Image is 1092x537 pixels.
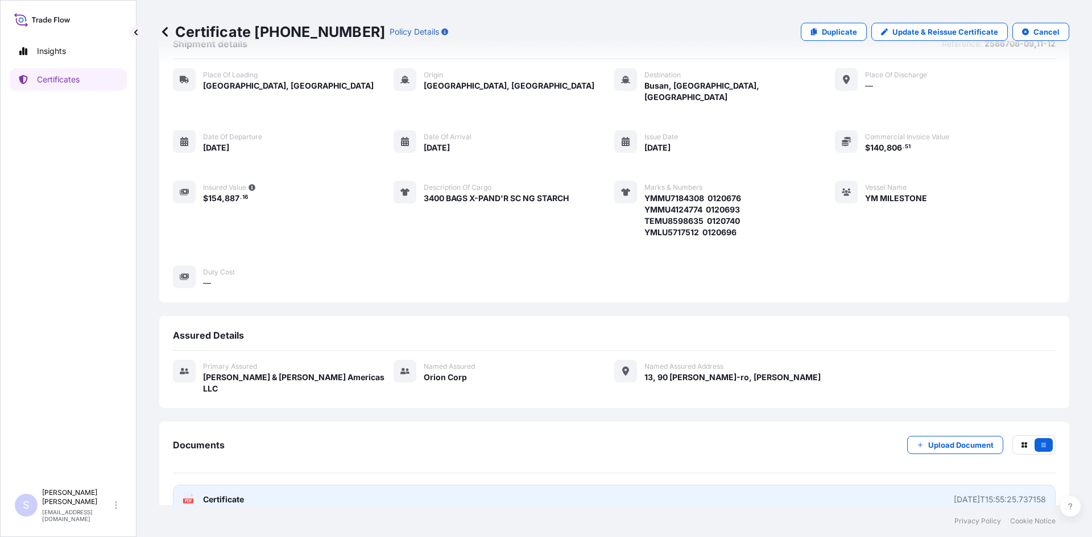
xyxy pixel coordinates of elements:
span: — [203,277,211,289]
span: Place of discharge [865,70,927,80]
span: Issue Date [644,132,678,141]
p: Certificates [37,74,80,85]
a: Cookie Notice [1010,517,1056,526]
span: Vessel Name [865,183,907,192]
span: Named Assured [424,362,475,371]
span: 887 [225,194,239,202]
span: 154 [208,194,222,202]
span: Destination [644,70,681,80]
a: Insights [10,40,127,63]
span: Duty Cost [203,268,235,277]
span: 13, 90 [PERSON_NAME]-ro, [PERSON_NAME] [644,372,821,383]
p: [EMAIL_ADDRESS][DOMAIN_NAME] [42,509,113,522]
span: Busan, [GEOGRAPHIC_DATA], [GEOGRAPHIC_DATA] [644,80,835,103]
span: , [222,194,225,202]
span: Documents [173,439,225,451]
span: Commercial Invoice Value [865,132,949,141]
span: 51 [905,145,911,149]
span: YM MILESTONE [865,193,927,204]
span: 16 [242,195,248,199]
a: PDFCertificate[DATE]T15:55:25.737158 [173,485,1056,514]
span: . [240,195,242,199]
span: Named Assured Address [644,362,723,371]
span: YMMU7184308 0120676 YMMU4124774 0120693 TEMU8598635 0120740 YMLU5717512 0120696 [644,193,741,238]
span: [DATE] [203,142,229,153]
text: PDF [185,499,192,503]
p: Duplicate [822,26,857,38]
button: Cancel [1012,23,1069,41]
span: $ [865,144,870,152]
span: , [884,144,887,152]
span: Insured Value [203,183,246,192]
span: [PERSON_NAME] & [PERSON_NAME] Americas LLC [203,372,394,394]
span: — [865,80,873,91]
span: Place of Loading [203,70,258,80]
span: S [23,499,30,511]
span: 3400 BAGS X-PAND'R SC NG STARCH [424,193,569,204]
span: Certificate [203,494,244,505]
a: Duplicate [801,23,867,41]
p: Insights [37,45,66,57]
a: Privacy Policy [954,517,1001,526]
span: Description of cargo [424,183,491,192]
span: Origin [424,70,443,80]
div: [DATE]T15:55:25.737158 [954,494,1046,505]
span: $ [203,194,208,202]
span: . [903,145,904,149]
p: Policy Details [390,26,439,38]
span: [GEOGRAPHIC_DATA], [GEOGRAPHIC_DATA] [424,80,594,91]
span: [GEOGRAPHIC_DATA], [GEOGRAPHIC_DATA] [203,80,374,91]
p: Certificate [PHONE_NUMBER] [159,23,385,41]
span: Primary assured [203,362,257,371]
span: Assured Details [173,330,244,341]
p: Upload Document [928,439,994,451]
p: Cancel [1033,26,1060,38]
a: Certificates [10,68,127,91]
span: Orion Corp [424,372,467,383]
span: 806 [887,144,902,152]
span: 140 [870,144,884,152]
p: [PERSON_NAME] [PERSON_NAME] [42,488,113,506]
span: [DATE] [644,142,671,153]
p: Update & Reissue Certificate [892,26,998,38]
span: Date of arrival [424,132,471,141]
span: [DATE] [424,142,450,153]
button: Upload Document [907,436,1003,454]
span: Date of departure [203,132,262,141]
span: Marks & Numbers [644,183,702,192]
a: Update & Reissue Certificate [871,23,1008,41]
